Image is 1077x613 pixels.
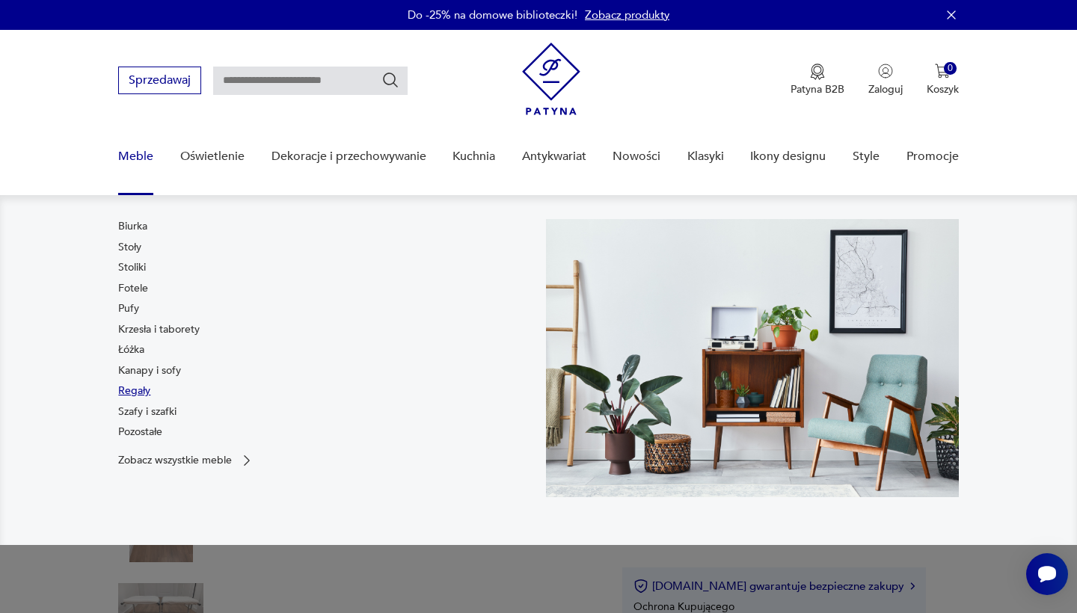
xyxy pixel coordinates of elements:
[118,219,147,234] a: Biurka
[935,64,950,78] img: Ikona koszyka
[927,82,959,96] p: Koszyk
[180,128,245,185] a: Oświetlenie
[118,425,162,440] a: Pozostałe
[118,281,148,296] a: Fotele
[1026,553,1068,595] iframe: Smartsupp widget button
[791,64,844,96] button: Patyna B2B
[687,128,724,185] a: Klasyki
[585,7,669,22] a: Zobacz produkty
[118,260,146,275] a: Stoliki
[853,128,880,185] a: Style
[906,128,959,185] a: Promocje
[118,404,177,419] a: Szafy i szafki
[118,76,201,87] a: Sprzedawaj
[810,64,825,80] img: Ikona medalu
[118,128,153,185] a: Meble
[118,322,200,337] a: Krzesła i taborety
[118,363,181,378] a: Kanapy i sofy
[118,455,232,465] p: Zobacz wszystkie meble
[118,301,139,316] a: Pufy
[750,128,826,185] a: Ikony designu
[408,7,577,22] p: Do -25% na domowe biblioteczki!
[546,219,959,497] img: 969d9116629659dbb0bd4e745da535dc.jpg
[927,64,959,96] button: 0Koszyk
[791,82,844,96] p: Patyna B2B
[868,64,903,96] button: Zaloguj
[118,342,144,357] a: Łóżka
[118,67,201,94] button: Sprzedawaj
[878,64,893,78] img: Ikonka użytkownika
[118,453,254,468] a: Zobacz wszystkie meble
[271,128,426,185] a: Dekoracje i przechowywanie
[118,240,141,255] a: Stoły
[452,128,495,185] a: Kuchnia
[791,64,844,96] a: Ikona medaluPatyna B2B
[868,82,903,96] p: Zaloguj
[522,43,580,115] img: Patyna - sklep z meblami i dekoracjami vintage
[381,71,399,89] button: Szukaj
[522,128,586,185] a: Antykwariat
[944,62,957,75] div: 0
[118,383,150,398] a: Regały
[613,128,660,185] a: Nowości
